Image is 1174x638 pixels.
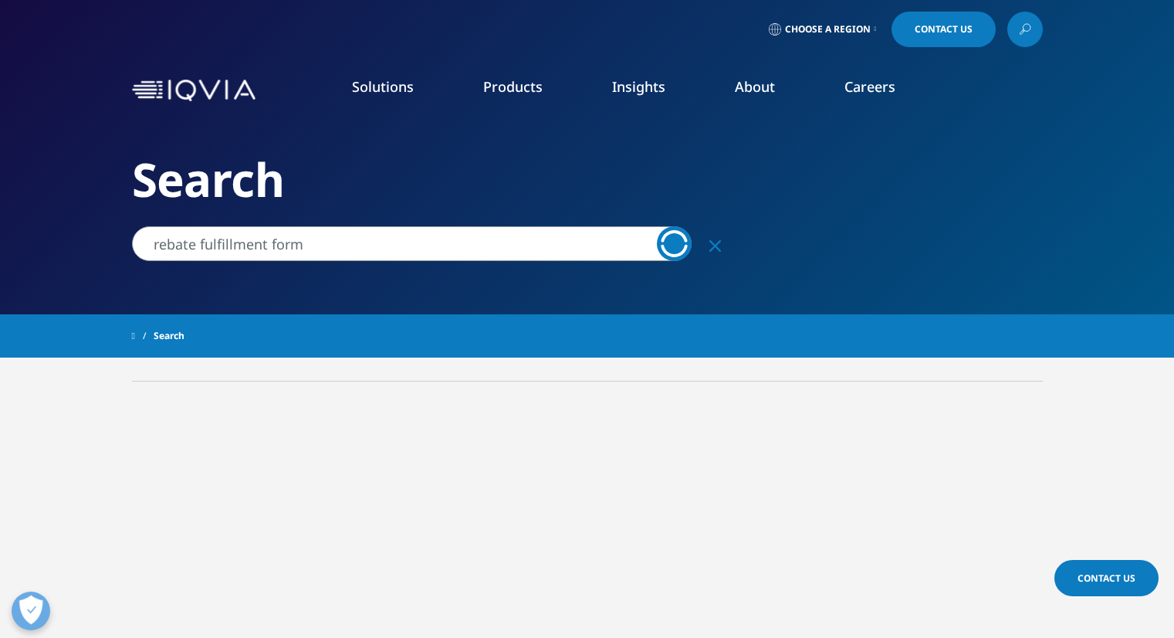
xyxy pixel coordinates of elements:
[891,12,996,47] a: Contact Us
[844,77,895,96] a: Careers
[154,322,184,350] span: Search
[262,54,1043,127] nav: Primary
[612,77,665,96] a: Insights
[1078,572,1135,585] span: Contact Us
[709,240,721,252] svg: Clear
[12,592,50,630] button: Open Preferences
[1054,560,1159,596] a: Contact Us
[655,225,693,263] svg: Loading
[352,77,414,96] a: Solutions
[785,23,871,36] span: Choose a Region
[915,25,973,34] span: Contact Us
[132,226,692,261] input: Search
[132,80,255,102] img: IQVIA Healthcare Information Technology and Pharma Clinical Research Company
[483,77,543,96] a: Products
[657,226,692,261] a: Search
[697,226,734,263] div: Clear
[735,77,775,96] a: About
[132,151,1043,209] h2: Search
